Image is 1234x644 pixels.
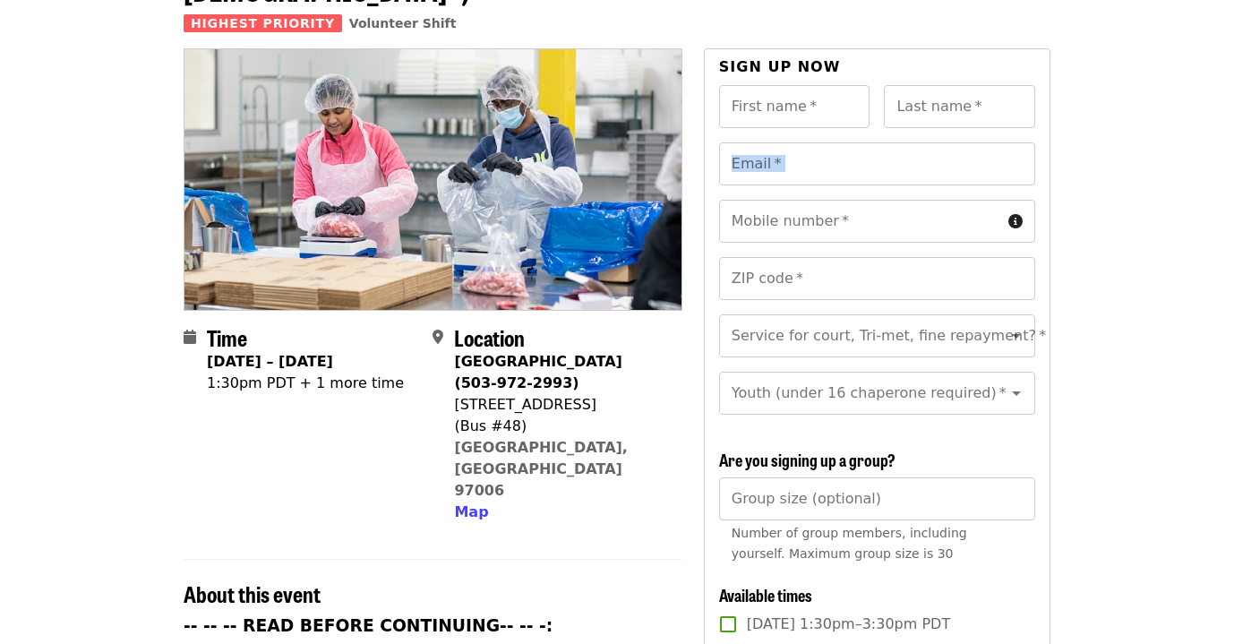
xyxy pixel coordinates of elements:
[719,142,1035,185] input: Email
[184,49,681,309] img: July/Aug/Sept - Beaverton: Repack/Sort (age 10+) organized by Oregon Food Bank
[1008,213,1023,230] i: circle-info icon
[184,578,321,609] span: About this event
[207,373,404,394] div: 1:30pm PDT + 1 more time
[454,394,667,416] div: [STREET_ADDRESS]
[454,353,621,391] strong: [GEOGRAPHIC_DATA] (503-972-2993)
[207,322,247,353] span: Time
[732,526,967,561] span: Number of group members, including yourself. Maximum group size is 30
[1004,323,1029,348] button: Open
[719,85,870,128] input: First name
[454,322,525,353] span: Location
[747,614,950,635] span: [DATE] 1:30pm–3:30pm PDT
[719,257,1035,300] input: ZIP code
[454,416,667,437] div: (Bus #48)
[719,200,1001,243] input: Mobile number
[184,329,196,346] i: calendar icon
[719,448,896,471] span: Are you signing up a group?
[719,58,841,75] span: Sign up now
[1004,381,1029,406] button: Open
[454,439,628,499] a: [GEOGRAPHIC_DATA], [GEOGRAPHIC_DATA] 97006
[884,85,1035,128] input: Last name
[184,616,553,635] strong: -- -- -- READ BEFORE CONTINUING-- -- -:
[349,16,457,30] a: Volunteer Shift
[433,329,443,346] i: map-marker-alt icon
[454,503,488,520] span: Map
[207,353,333,370] strong: [DATE] – [DATE]
[454,502,488,523] button: Map
[719,583,812,606] span: Available times
[719,477,1035,520] input: [object Object]
[184,14,342,32] span: Highest Priority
